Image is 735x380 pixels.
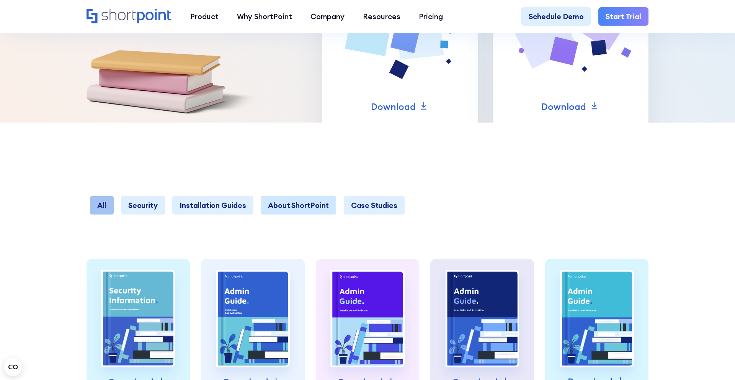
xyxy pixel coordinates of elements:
a: Case Studies [344,196,405,215]
a: Security [121,196,165,215]
a: Start Trial [598,7,648,26]
a: Resources [354,7,410,26]
a: Installation Guides [172,196,253,215]
iframe: Chat Widget [597,291,735,380]
a: All [90,196,114,215]
p: Download [371,100,416,113]
a: Schedule Demo [521,7,591,26]
a: Pricing [410,7,452,26]
div: Pricing [419,11,443,22]
a: Home [87,9,172,25]
a: Company [301,7,354,26]
div: Why ShortPoint [237,11,292,22]
div: Product [190,11,219,22]
a: About ShortPoint [261,196,336,215]
a: Why ShortPoint [228,7,301,26]
p: Download [541,100,586,113]
div: Company [310,11,345,22]
button: Open CMP widget [4,358,22,376]
a: Product [181,7,228,26]
div: Resources [363,11,400,22]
